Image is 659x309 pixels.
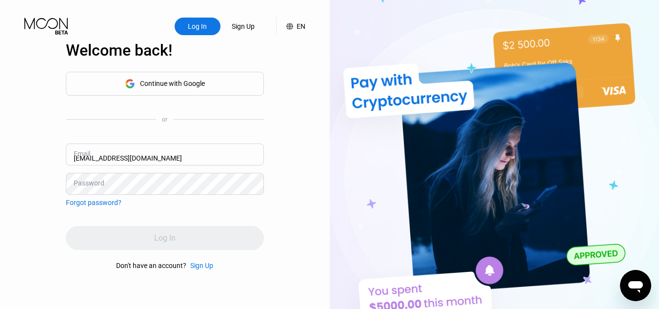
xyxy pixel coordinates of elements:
[66,199,121,206] div: Forgot password?
[140,80,205,87] div: Continue with Google
[66,72,264,96] div: Continue with Google
[116,262,186,269] div: Don't have an account?
[162,116,167,123] div: or
[276,18,305,35] div: EN
[74,179,104,187] div: Password
[175,18,220,35] div: Log In
[220,18,266,35] div: Sign Up
[66,41,264,60] div: Welcome back!
[620,270,651,301] iframe: Button to launch messaging window
[231,21,256,31] div: Sign Up
[186,262,213,269] div: Sign Up
[187,21,208,31] div: Log In
[297,22,305,30] div: EN
[74,150,90,158] div: Email
[190,262,213,269] div: Sign Up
